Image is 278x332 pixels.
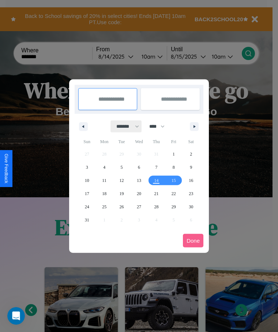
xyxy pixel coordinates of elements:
span: Sat [183,136,200,148]
span: 29 [172,200,176,213]
button: 23 [183,187,200,200]
span: 10 [85,174,89,187]
span: 20 [137,187,141,200]
span: 26 [120,200,124,213]
button: 10 [78,174,95,187]
span: Sun [78,136,95,148]
span: Thu [148,136,165,148]
button: 2 [183,148,200,161]
span: 9 [190,161,192,174]
button: Done [183,234,203,247]
span: 5 [121,161,123,174]
span: 15 [172,174,176,187]
span: 1 [173,148,175,161]
span: 16 [189,174,193,187]
span: 2 [190,148,192,161]
button: 12 [113,174,130,187]
span: 4 [103,161,105,174]
button: 17 [78,187,95,200]
button: 26 [113,200,130,213]
span: 17 [85,187,89,200]
span: 27 [137,200,141,213]
iframe: Intercom live chat [7,307,25,325]
button: 27 [130,200,147,213]
button: 30 [183,200,200,213]
button: 25 [95,200,113,213]
button: 11 [95,174,113,187]
button: 9 [183,161,200,174]
span: 24 [85,200,89,213]
div: Give Feedback [4,154,9,183]
span: Tue [113,136,130,148]
span: 23 [189,187,193,200]
button: 29 [165,200,182,213]
span: Wed [130,136,147,148]
button: 20 [130,187,147,200]
span: 8 [173,161,175,174]
span: 19 [120,187,124,200]
button: 24 [78,200,95,213]
span: 11 [102,174,106,187]
span: 6 [138,161,140,174]
button: 3 [78,161,95,174]
span: 31 [85,213,89,227]
button: 19 [113,187,130,200]
span: 21 [154,187,158,200]
button: 7 [148,161,165,174]
button: 15 [165,174,182,187]
span: 12 [120,174,124,187]
button: 28 [148,200,165,213]
span: 28 [154,200,158,213]
button: 5 [113,161,130,174]
span: 13 [137,174,141,187]
button: 4 [95,161,113,174]
button: 1 [165,148,182,161]
span: 18 [102,187,106,200]
button: 13 [130,174,147,187]
span: Fri [165,136,182,148]
button: 18 [95,187,113,200]
button: 22 [165,187,182,200]
button: 6 [130,161,147,174]
span: 3 [86,161,88,174]
button: 31 [78,213,95,227]
span: 22 [172,187,176,200]
button: 14 [148,174,165,187]
span: 7 [155,161,157,174]
span: 25 [102,200,106,213]
span: Mon [95,136,113,148]
span: 30 [189,200,193,213]
button: 8 [165,161,182,174]
button: 21 [148,187,165,200]
span: 14 [154,174,158,187]
button: 16 [183,174,200,187]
